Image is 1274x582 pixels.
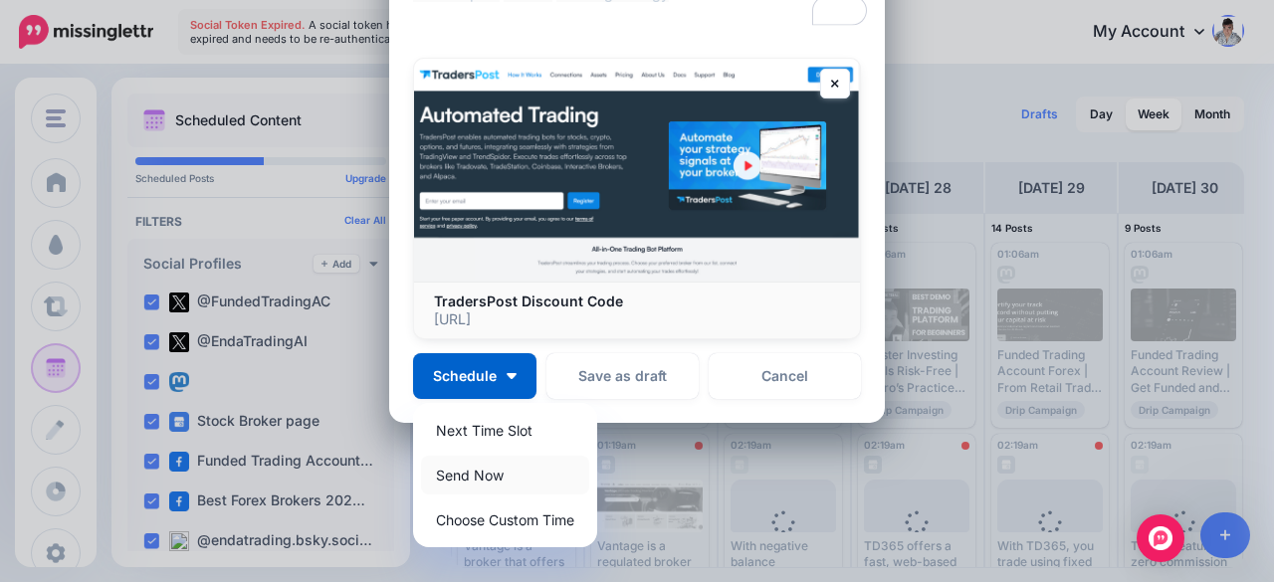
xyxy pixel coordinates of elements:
img: TradersPost Discount Code [414,59,860,282]
button: Save as draft [546,353,699,399]
a: Next Time Slot [421,411,589,450]
button: Schedule [413,353,536,399]
img: arrow-down-white.png [507,373,517,379]
p: [URL] [434,310,840,328]
b: TradersPost Discount Code [434,292,623,309]
span: Schedule [433,369,497,383]
a: Cancel [709,353,861,399]
a: Choose Custom Time [421,500,589,539]
div: Schedule [413,403,597,547]
a: Send Now [421,456,589,494]
div: Open Intercom Messenger [1137,514,1184,562]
